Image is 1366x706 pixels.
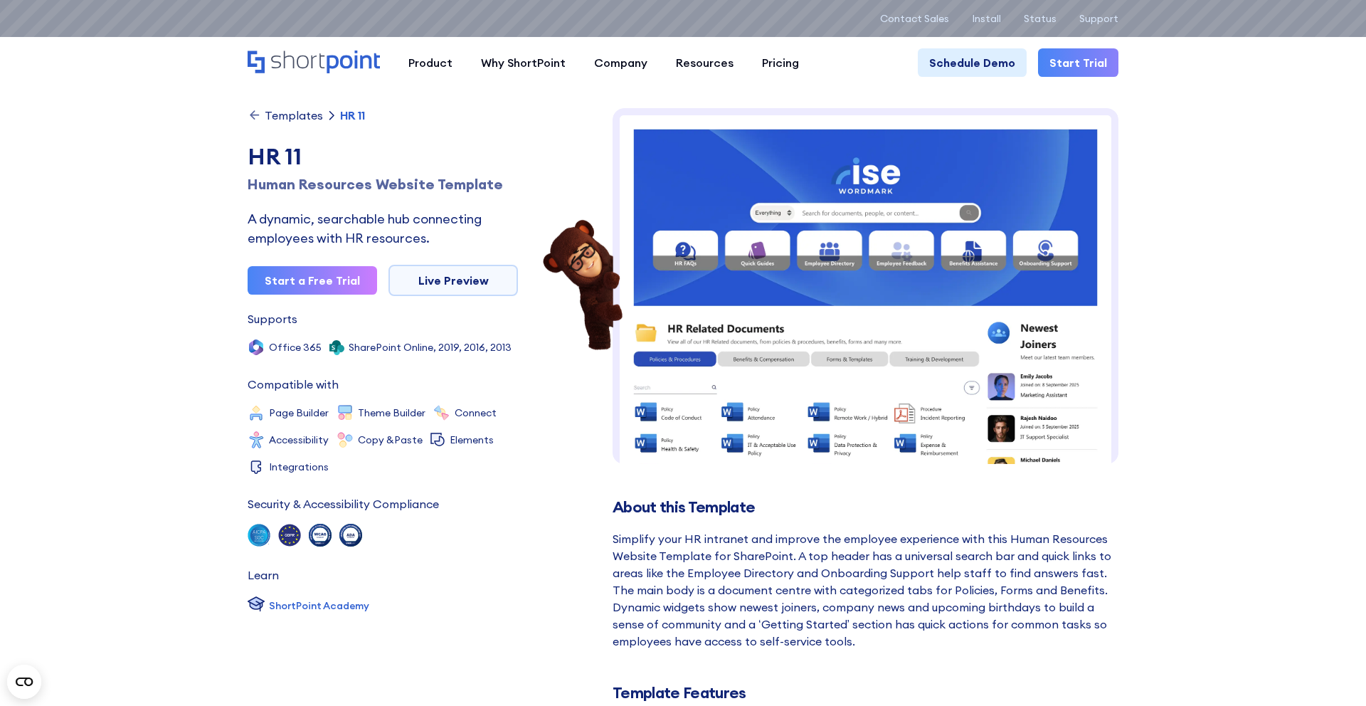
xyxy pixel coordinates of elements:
div: HR 11 [248,139,518,174]
div: Product [408,54,452,71]
a: Home [248,51,380,75]
a: Schedule Demo [918,48,1027,77]
a: Templates [248,108,323,122]
div: Accessibility [269,435,329,445]
div: Supports [248,313,297,325]
a: Contact Sales [880,13,949,24]
div: A dynamic, searchable hub connecting employees with HR resources. [248,209,518,248]
h1: Human Resources Website Template [248,174,518,195]
a: Install [972,13,1001,24]
div: Templates [265,110,323,121]
div: Why ShortPoint [481,54,566,71]
iframe: Chat Widget [1110,541,1366,706]
div: Connect [455,408,497,418]
div: Learn [248,569,279,581]
a: ShortPoint Academy [248,595,369,616]
a: Status [1024,13,1057,24]
div: Simplify your HR intranet and improve the employee experience with this Human Resources Website T... [613,530,1118,650]
div: Copy &Paste [358,435,423,445]
a: Pricing [748,48,813,77]
div: Company [594,54,647,71]
div: HR 11 [340,110,365,121]
img: soc 2 [248,524,270,547]
h2: Template Features [613,684,1118,702]
a: Resources [662,48,748,77]
a: Start Trial [1038,48,1118,77]
a: Support [1079,13,1118,24]
div: Compatible with [248,379,339,390]
div: Resources [676,54,734,71]
div: Page Builder [269,408,329,418]
a: Live Preview [388,265,518,296]
a: Why ShortPoint [467,48,580,77]
div: Security & Accessibility Compliance [248,498,439,510]
div: Integrations [269,462,329,472]
div: Elements [450,435,494,445]
div: Theme Builder [358,408,425,418]
div: ShortPoint Academy [269,599,369,613]
button: Open CMP widget [7,665,41,699]
div: SharePoint Online, 2019, 2016, 2013 [349,342,512,352]
div: Office 365 [269,342,322,352]
a: Product [394,48,467,77]
a: Company [580,48,662,77]
div: Pricing [762,54,799,71]
h2: About this Template [613,498,1118,516]
a: Start a Free Trial [248,266,377,295]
